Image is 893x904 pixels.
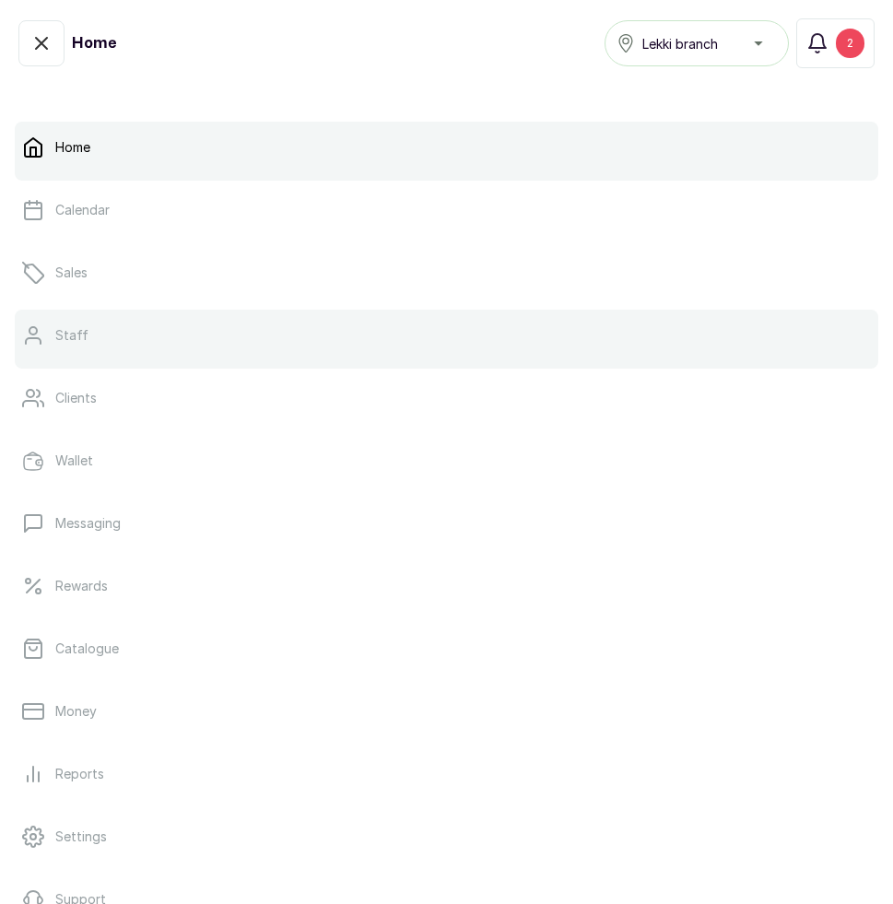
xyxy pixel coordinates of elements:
a: Calendar [15,184,878,236]
a: Settings [15,811,878,863]
a: Rewards [15,560,878,612]
p: Wallet [55,452,93,470]
p: Money [55,702,97,721]
p: Catalogue [55,640,119,658]
p: Reports [55,765,104,783]
button: Lekki branch [605,20,789,66]
p: Settings [55,828,107,846]
p: Sales [55,264,88,282]
p: Home [55,138,90,157]
p: Staff [55,326,88,345]
a: Wallet [15,435,878,487]
a: Money [15,686,878,737]
button: 2 [796,18,875,68]
a: Reports [15,748,878,800]
a: Catalogue [15,623,878,675]
a: Clients [15,372,878,424]
a: Staff [15,310,878,361]
p: Clients [55,389,97,407]
span: Lekki branch [642,34,718,53]
a: Sales [15,247,878,299]
div: 2 [836,29,864,58]
h1: Home [72,32,116,54]
a: Messaging [15,498,878,549]
p: Messaging [55,514,121,533]
p: Rewards [55,577,108,595]
p: Calendar [55,201,110,219]
a: Home [15,122,878,173]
